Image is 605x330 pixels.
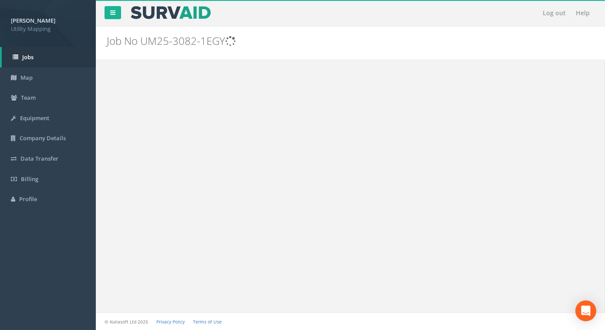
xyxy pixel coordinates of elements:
span: Jobs [22,53,34,61]
div: Open Intercom Messenger [575,300,596,321]
span: Profile [19,195,37,203]
span: Equipment [20,114,49,122]
span: Team [21,94,36,101]
span: Billing [21,175,38,183]
a: [PERSON_NAME] Utility Mapping [11,14,85,33]
h2: Job No UM25-3082-1EGY [107,35,511,47]
small: © Kullasoft Ltd 2025 [105,319,148,325]
span: Company Details [20,134,66,142]
span: Utility Mapping [11,25,85,33]
span: Map [20,74,33,81]
strong: [PERSON_NAME] [11,17,55,24]
a: Terms of Use [193,319,222,325]
a: Jobs [2,47,96,67]
span: Data Transfer [20,155,58,162]
a: Privacy Policy [156,319,185,325]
